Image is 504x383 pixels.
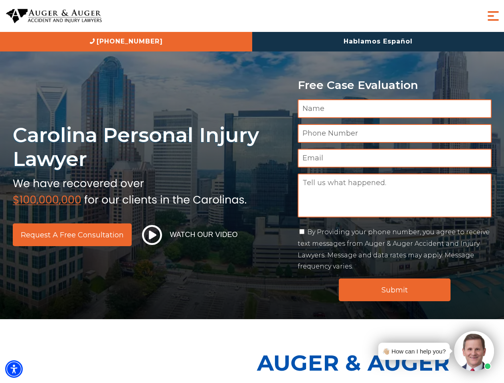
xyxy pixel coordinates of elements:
[298,228,490,270] label: By Providing your phone number, you agree to receive text messages from Auger & Auger Accident an...
[13,123,288,171] h1: Carolina Personal Injury Lawyer
[13,223,132,246] a: Request a Free Consultation
[6,9,102,24] img: Auger & Auger Accident and Injury Lawyers Logo
[339,278,451,301] input: Submit
[13,175,247,205] img: sub text
[5,360,23,378] div: Accessibility Menu
[485,8,501,24] button: Menu
[454,331,494,371] img: Intaker widget Avatar
[140,225,240,245] button: Watch Our Video
[298,79,492,91] p: Free Case Evaluation
[21,231,124,239] span: Request a Free Consultation
[298,124,492,143] input: Phone Number
[257,343,500,383] p: Auger & Auger
[298,149,492,168] input: Email
[298,99,492,118] input: Name
[382,346,446,357] div: 👋🏼 How can I help you?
